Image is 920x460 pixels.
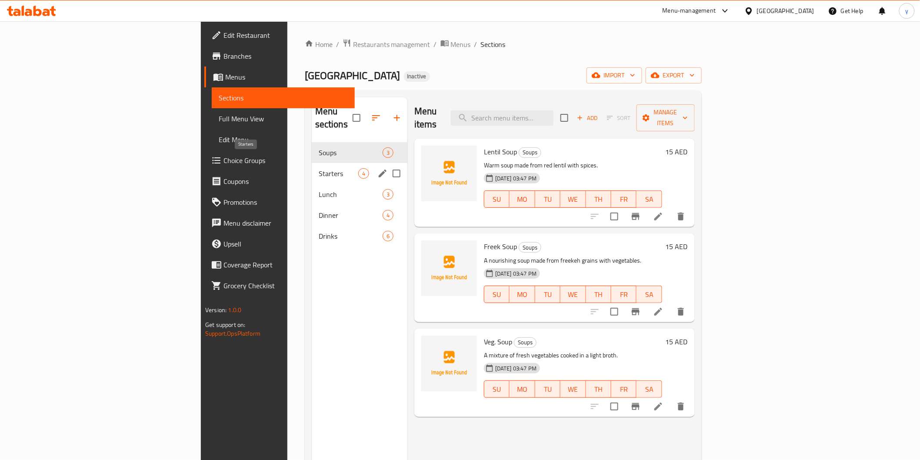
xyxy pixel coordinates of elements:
button: TH [586,190,611,208]
span: TU [539,383,557,396]
div: Starters4edit [312,163,407,184]
button: TU [535,190,560,208]
button: FR [611,190,637,208]
button: SU [484,286,510,303]
span: [DATE] 03:47 PM [492,270,540,278]
span: TU [539,193,557,206]
span: Veg. Soup [484,335,512,348]
div: Lunch3 [312,184,407,205]
a: Restaurants management [343,39,430,50]
span: Get support on: [205,319,245,330]
span: Add item [573,111,601,125]
span: Coupons [223,176,347,187]
div: Dinner4 [312,205,407,226]
span: MO [513,193,531,206]
a: Edit menu item [653,307,663,317]
a: Menu disclaimer [204,213,354,233]
span: Freek Soup [484,240,517,253]
span: SU [488,193,506,206]
button: MO [510,380,535,398]
span: Full Menu View [219,113,347,124]
a: Branches [204,46,354,67]
span: Promotions [223,197,347,207]
button: MO [510,190,535,208]
button: WE [560,190,586,208]
button: SU [484,380,510,398]
span: TH [590,383,608,396]
span: 1.0.0 [228,304,242,316]
span: FR [615,193,633,206]
span: Select to update [605,397,623,416]
span: MO [513,288,531,301]
h6: 15 AED [666,240,688,253]
div: Soups3 [312,142,407,163]
div: Drinks [319,231,383,241]
span: [DATE] 03:47 PM [492,174,540,183]
span: TU [539,288,557,301]
span: Lunch [319,189,383,200]
button: WE [560,286,586,303]
button: SA [637,190,662,208]
span: 6 [383,232,393,240]
button: MO [510,286,535,303]
span: Select to update [605,303,623,321]
div: items [383,147,393,158]
span: Soups [319,147,383,158]
button: SA [637,380,662,398]
span: Sections [219,93,347,103]
div: Soups [519,147,541,158]
button: Add section [387,107,407,128]
a: Upsell [204,233,354,254]
button: Branch-specific-item [625,206,646,227]
span: y [905,6,908,16]
button: import [587,67,642,83]
button: delete [670,206,691,227]
a: Full Menu View [212,108,354,129]
button: TH [586,286,611,303]
span: 3 [383,190,393,199]
div: Soups [519,242,541,253]
span: 3 [383,149,393,157]
button: TU [535,286,560,303]
a: Coupons [204,171,354,192]
div: Menu-management [663,6,716,16]
span: Select all sections [347,109,366,127]
div: items [358,168,369,179]
span: Select section first [601,111,637,125]
span: Soups [514,337,536,347]
input: search [451,110,553,126]
span: Soups [519,147,541,157]
a: Edit Menu [212,129,354,150]
li: / [434,39,437,50]
a: Edit menu item [653,211,663,222]
img: Lentil Soup [421,146,477,201]
button: delete [670,396,691,417]
span: WE [564,193,582,206]
nav: breadcrumb [305,39,702,50]
a: Edit menu item [653,401,663,412]
span: [DATE] 03:47 PM [492,364,540,373]
p: Warm soup made from red lentil with spices. [484,160,662,171]
button: Branch-specific-item [625,301,646,322]
span: MO [513,383,531,396]
button: SU [484,190,510,208]
span: Restaurants management [353,39,430,50]
button: TU [535,380,560,398]
div: items [383,231,393,241]
h2: Menu items [414,105,440,131]
span: Menu disclaimer [223,218,347,228]
a: Coverage Report [204,254,354,275]
span: Choice Groups [223,155,347,166]
div: items [383,189,393,200]
span: Starters [319,168,358,179]
span: Sections [481,39,506,50]
span: Soups [519,243,541,253]
span: FR [615,383,633,396]
button: WE [560,380,586,398]
span: TH [590,288,608,301]
li: / [474,39,477,50]
div: [GEOGRAPHIC_DATA] [757,6,814,16]
span: Menus [225,72,347,82]
span: import [593,70,635,81]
